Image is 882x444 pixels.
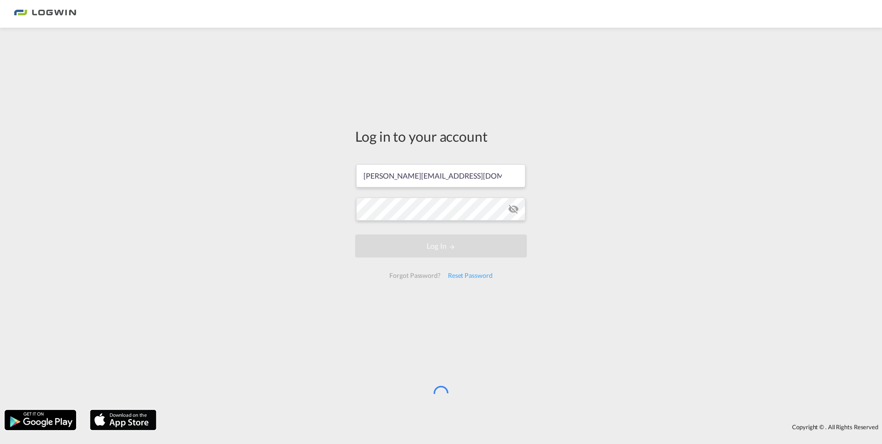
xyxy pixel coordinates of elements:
[4,409,77,431] img: google.png
[386,267,444,284] div: Forgot Password?
[161,419,882,435] div: Copyright © . All Rights Reserved
[356,164,525,187] input: Enter email/phone number
[355,126,527,146] div: Log in to your account
[355,234,527,258] button: LOGIN
[89,409,157,431] img: apple.png
[444,267,496,284] div: Reset Password
[508,204,519,215] md-icon: icon-eye-off
[14,4,76,24] img: 2761ae10d95411efa20a1f5e0282d2d7.png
